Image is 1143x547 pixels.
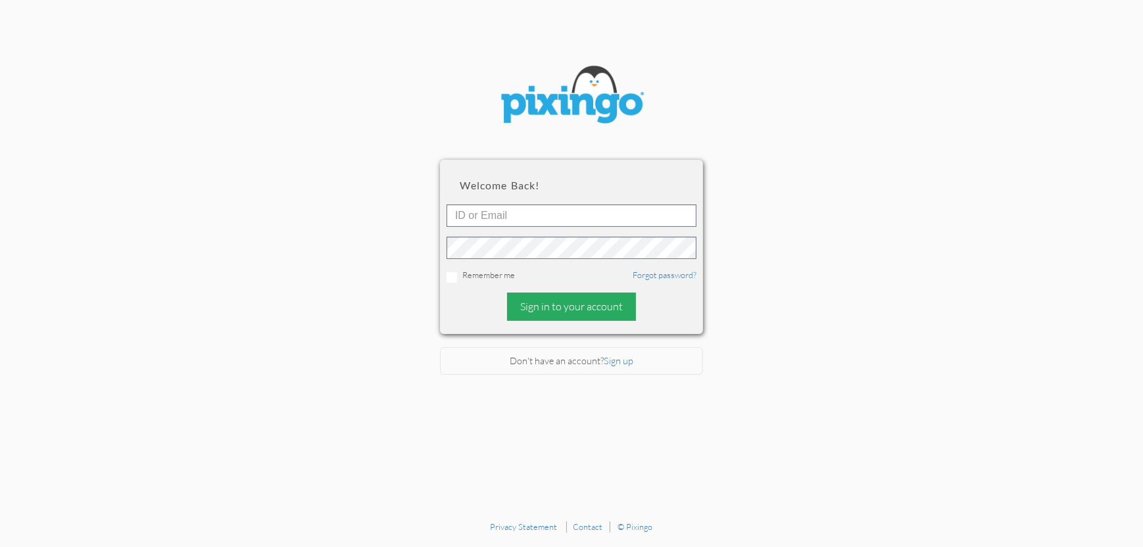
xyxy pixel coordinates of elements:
div: Remember me [447,269,696,283]
div: Sign in to your account [507,293,636,321]
input: ID or Email [447,204,696,227]
a: Contact [573,521,603,532]
a: Sign up [604,355,633,366]
h2: Welcome back! [460,179,683,191]
a: © Pixingo [618,521,653,532]
a: Forgot password? [633,270,696,280]
a: Privacy Statement [491,521,558,532]
div: Don't have an account? [440,347,703,375]
img: pixingo logo [493,59,650,133]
